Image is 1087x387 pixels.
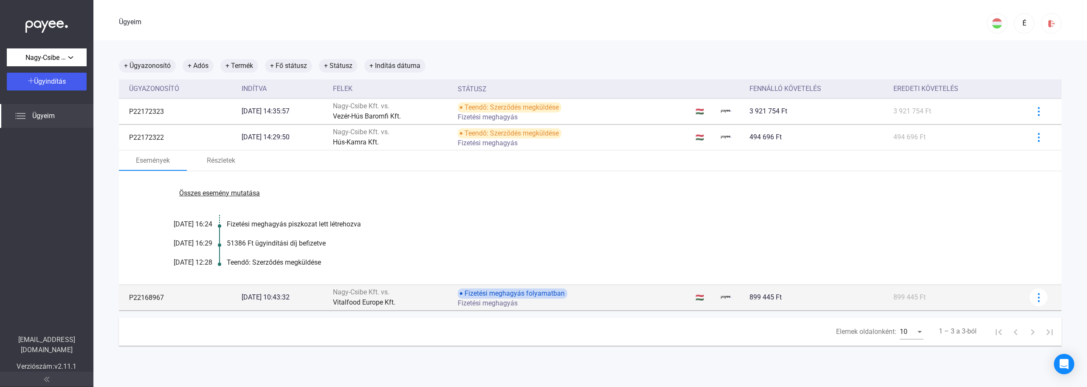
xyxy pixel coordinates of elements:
[188,62,208,70] font: + Adós
[18,336,75,354] font: [EMAIL_ADDRESS][DOMAIN_NAME]
[987,13,1007,34] button: HU
[1047,19,1056,28] img: kijelentkezés-piros
[333,128,389,136] font: Nagy-Csibe Kft. vs.
[990,323,1007,340] button: Első oldal
[458,139,518,147] font: Fizetési meghagyás
[1034,107,1043,116] img: kékebb
[458,85,487,93] font: Státusz
[696,133,704,141] font: 🇭🇺
[369,62,420,70] font: + Indítás dátuma
[333,288,389,296] font: Nagy-Csibe Kft. vs.
[1014,13,1034,34] button: É
[136,156,170,164] font: Események
[119,18,141,26] font: Ügyeim
[17,362,54,370] font: Verziószám:
[893,84,1019,94] div: Eredeti követelés
[893,107,931,115] font: 3 921 754 Ft
[458,299,518,307] font: Fizetési meghagyás
[992,18,1002,28] img: HU
[333,112,401,120] font: Vezér-Hús Baromfi Kft.
[174,220,212,228] font: [DATE] 16:24
[25,16,68,33] img: white-payee-white-dot.svg
[242,107,290,115] font: [DATE] 14:35:57
[1034,293,1043,302] img: kékebb
[333,85,352,93] font: Felek
[242,85,267,93] font: Indítva
[1041,13,1062,34] button: kijelentkezés-piros
[749,107,787,115] font: 3 921 754 Ft
[1007,323,1024,340] button: Előző oldal
[721,106,731,116] img: kedvezményezett-logó
[893,293,926,301] font: 899 445 Ft
[227,220,361,228] font: Fizetési meghagyás piszkozat lett létrehozva
[242,84,326,94] div: Indítva
[124,62,171,70] font: + Ügyazonosító
[1054,354,1074,374] div: Intercom Messenger megnyitása
[721,292,731,302] img: kedvezményezett-logó
[900,328,907,336] font: 10
[179,189,260,197] font: Összes esemény mutatása
[1030,288,1048,306] button: kékebb
[749,293,782,301] font: 899 445 Ft
[129,84,235,94] div: Ügyazonosító
[893,85,958,93] font: Eredeti követelés
[28,78,34,84] img: plus-white.svg
[207,156,235,164] font: Részletek
[333,138,379,146] font: Hús-Kamra Kft.
[749,133,782,141] font: 494 696 Ft
[939,327,977,335] font: 1 – 3 a 3-ból
[129,107,164,116] font: P22172323
[15,111,25,121] img: list.svg
[227,258,321,266] font: Teendő: Szerződés megküldése
[893,133,926,141] font: 494 696 Ft
[227,239,326,247] font: 51386 Ft ügyindítási díj befizetve
[270,62,307,70] font: + Fő státusz
[225,62,253,70] font: + Termék
[1030,102,1048,120] button: kékebb
[54,362,77,370] font: v2.11.1
[465,129,559,137] font: Teendő: Szerződés megküldése
[174,239,212,247] font: [DATE] 16:29
[749,84,887,94] div: Fennálló követelés
[1034,133,1043,142] img: kékebb
[1030,128,1048,146] button: kékebb
[1024,323,1041,340] button: Következő oldal
[34,77,66,85] font: Ügyindítás
[1022,19,1026,27] font: É
[836,328,896,336] font: Elemek oldalonként:
[333,298,395,306] font: Vitalfood Europe Kft.
[1041,323,1058,340] button: Utolsó oldal
[333,84,451,94] div: Felek
[900,327,924,337] mat-select: Elemek oldalonként:
[696,294,704,302] font: 🇭🇺
[465,289,565,297] font: Fizetési meghagyás folyamatban
[32,112,55,120] font: Ügyeim
[458,113,518,121] font: Fizetési meghagyás
[242,133,290,141] font: [DATE] 14:29:50
[333,102,389,110] font: Nagy-Csibe Kft. vs.
[242,293,290,301] font: [DATE] 10:43:32
[749,85,821,93] font: Fennálló követelés
[129,133,164,141] font: P22172322
[129,85,179,93] font: Ügyazonosító
[44,377,49,382] img: arrow-double-left-grey.svg
[696,107,704,116] font: 🇭🇺
[7,48,87,66] button: Nagy-Csibe Kft.
[25,53,72,62] font: Nagy-Csibe Kft.
[174,258,212,266] font: [DATE] 12:28
[465,103,559,111] font: Teendő: Szerződés megküldése
[129,294,164,302] font: P22168967
[7,73,87,90] button: Ügyindítás
[721,132,731,142] img: kedvezményezett-logó
[324,62,352,70] font: + Státusz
